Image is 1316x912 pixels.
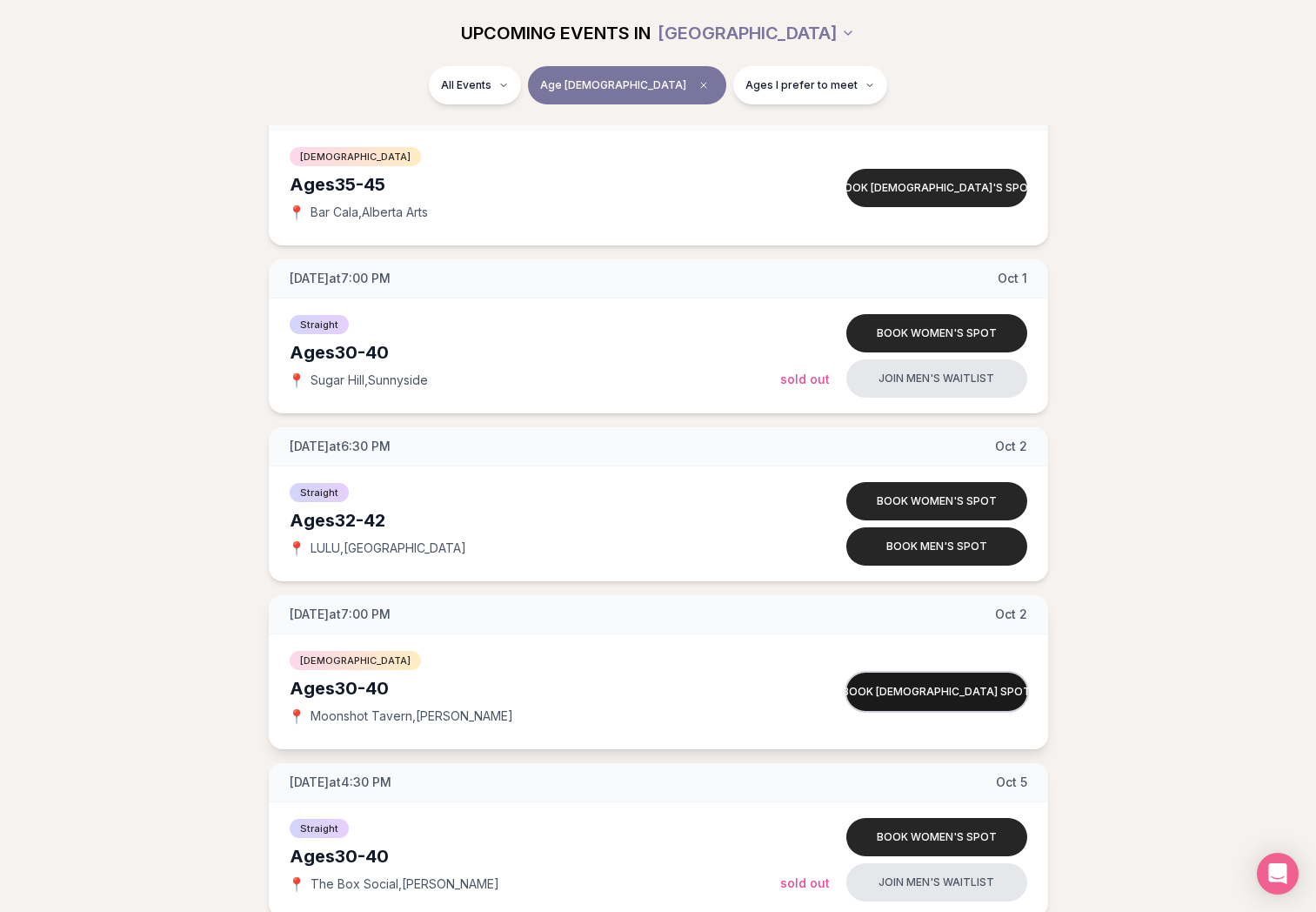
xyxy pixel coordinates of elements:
span: [DEMOGRAPHIC_DATA] [290,147,421,166]
div: Ages 32-42 [290,508,780,533]
span: Sugar Hill , Sunnyside [311,372,428,389]
span: Bar Cala , Alberta Arts [311,204,428,221]
span: Age [DEMOGRAPHIC_DATA] [540,78,686,92]
button: All Events [429,66,521,104]
span: [DATE] at 7:00 PM [290,606,391,623]
div: Ages 30-40 [290,676,780,701]
button: Ages I prefer to meet [733,66,887,104]
div: Ages 30-40 [290,844,780,868]
span: Straight [290,819,349,838]
span: Moonshot Tavern , [PERSON_NAME] [311,707,513,725]
button: Join men's waitlist [846,863,1027,902]
span: 📍 [290,877,304,891]
span: Ages I prefer to meet [745,78,858,92]
button: [GEOGRAPHIC_DATA] [658,14,855,52]
span: 📍 [290,709,304,723]
span: Straight [290,483,349,502]
span: Sold Out [780,875,830,890]
button: Age [DEMOGRAPHIC_DATA]Clear age [528,66,726,104]
span: The Box Social , [PERSON_NAME] [311,875,499,893]
button: Book women's spot [846,818,1027,856]
button: Book men's spot [846,527,1027,566]
button: Join men's waitlist [846,359,1027,398]
span: 📍 [290,373,304,387]
span: [DEMOGRAPHIC_DATA] [290,651,421,670]
span: 📍 [290,541,304,555]
div: Ages 30-40 [290,340,780,365]
span: Sold Out [780,372,830,386]
div: Ages 35-45 [290,172,780,197]
span: Oct 5 [996,774,1027,791]
span: LULU , [GEOGRAPHIC_DATA] [311,540,466,557]
span: [DATE] at 6:30 PM [290,438,391,455]
button: Book [DEMOGRAPHIC_DATA] spot [846,673,1027,711]
button: Book women's spot [846,314,1027,352]
button: Book women's spot [846,482,1027,520]
button: Book [DEMOGRAPHIC_DATA]'s spot [846,169,1027,207]
span: Oct 1 [998,270,1027,287]
span: 📍 [290,205,304,219]
span: [DATE] at 7:00 PM [290,270,391,287]
span: UPCOMING EVENTS IN [461,21,651,45]
span: [DATE] at 4:30 PM [290,774,391,791]
div: Open Intercom Messenger [1257,853,1299,895]
span: Straight [290,315,349,334]
span: All Events [441,78,491,92]
span: Clear age [693,75,714,96]
span: Oct 2 [995,606,1027,623]
span: Oct 2 [995,438,1027,455]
